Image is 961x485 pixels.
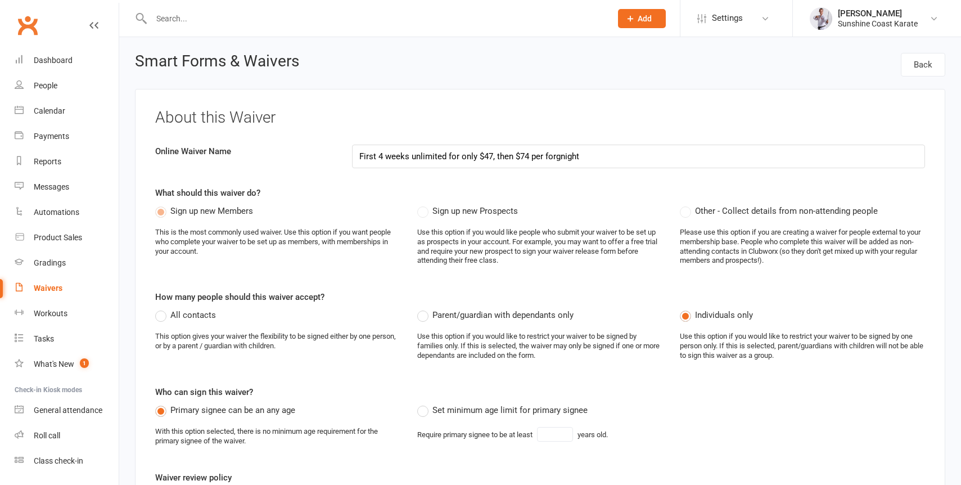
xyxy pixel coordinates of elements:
[34,106,65,115] div: Calendar
[155,332,400,351] div: This option gives your waiver the flexibility to be signed either by one person, or by a parent /...
[34,431,60,440] div: Roll call
[417,427,608,442] div: Require primary signee to be at least years old.
[34,334,54,343] div: Tasks
[695,308,753,320] span: Individuals only
[15,48,119,73] a: Dashboard
[15,149,119,174] a: Reports
[34,284,62,293] div: Waivers
[838,8,918,19] div: [PERSON_NAME]
[712,6,743,31] span: Settings
[618,9,666,28] button: Add
[680,332,925,361] div: Use this option if you would like to restrict your waiver to be signed by one person only. If thi...
[15,423,119,448] a: Roll call
[155,228,400,257] div: This is the most commonly used waiver. Use this option if you want people who complete your waive...
[170,403,295,415] span: Primary signee can be an any age
[34,132,69,141] div: Payments
[170,204,253,216] span: Sign up new Members
[155,427,400,446] div: With this option selected, there is no minimum age requirement for the primary signee of the waiver.
[15,124,119,149] a: Payments
[15,73,119,98] a: People
[417,332,662,361] div: Use this option if you would like to restrict your waiver to be signed by families only. If this ...
[838,19,918,29] div: Sunshine Coast Karate
[34,233,82,242] div: Product Sales
[638,14,652,23] span: Add
[15,98,119,124] a: Calendar
[34,309,67,318] div: Workouts
[34,157,61,166] div: Reports
[15,398,119,423] a: General attendance kiosk mode
[15,276,119,301] a: Waivers
[15,352,119,377] a: What's New1
[15,200,119,225] a: Automations
[155,385,253,399] label: Who can sign this waiver?
[901,53,945,77] a: Back
[34,456,83,465] div: Class check-in
[34,56,73,65] div: Dashboard
[417,228,662,266] div: Use this option if you would like people who submit your waiver to be set up as prospects in your...
[432,204,518,216] span: Sign up new Prospects
[15,174,119,200] a: Messages
[148,11,603,26] input: Search...
[34,258,66,267] div: Gradings
[155,290,324,304] label: How many people should this waiver accept?
[432,403,588,415] span: Set minimum age limit for primary signee
[15,448,119,474] a: Class kiosk mode
[15,301,119,326] a: Workouts
[810,7,832,30] img: thumb_image1623729628.png
[15,326,119,352] a: Tasks
[170,308,216,320] span: All contacts
[34,182,69,191] div: Messages
[34,360,74,369] div: What's New
[34,208,79,217] div: Automations
[432,308,574,320] span: Parent/guardian with dependants only
[15,250,119,276] a: Gradings
[34,81,57,90] div: People
[155,471,232,484] label: Waiver review policy
[13,11,42,39] a: Clubworx
[155,186,260,200] label: What should this waiver do?
[34,406,102,415] div: General attendance
[155,109,925,127] h3: About this Waiver
[80,358,89,368] span: 1
[147,145,344,158] label: Online Waiver Name
[680,228,925,266] div: Please use this option if you are creating a waiver for people external to your membership base. ...
[695,204,878,216] span: Other - Collect details from non-attending people
[15,225,119,250] a: Product Sales
[135,53,299,73] h2: Smart Forms & Waivers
